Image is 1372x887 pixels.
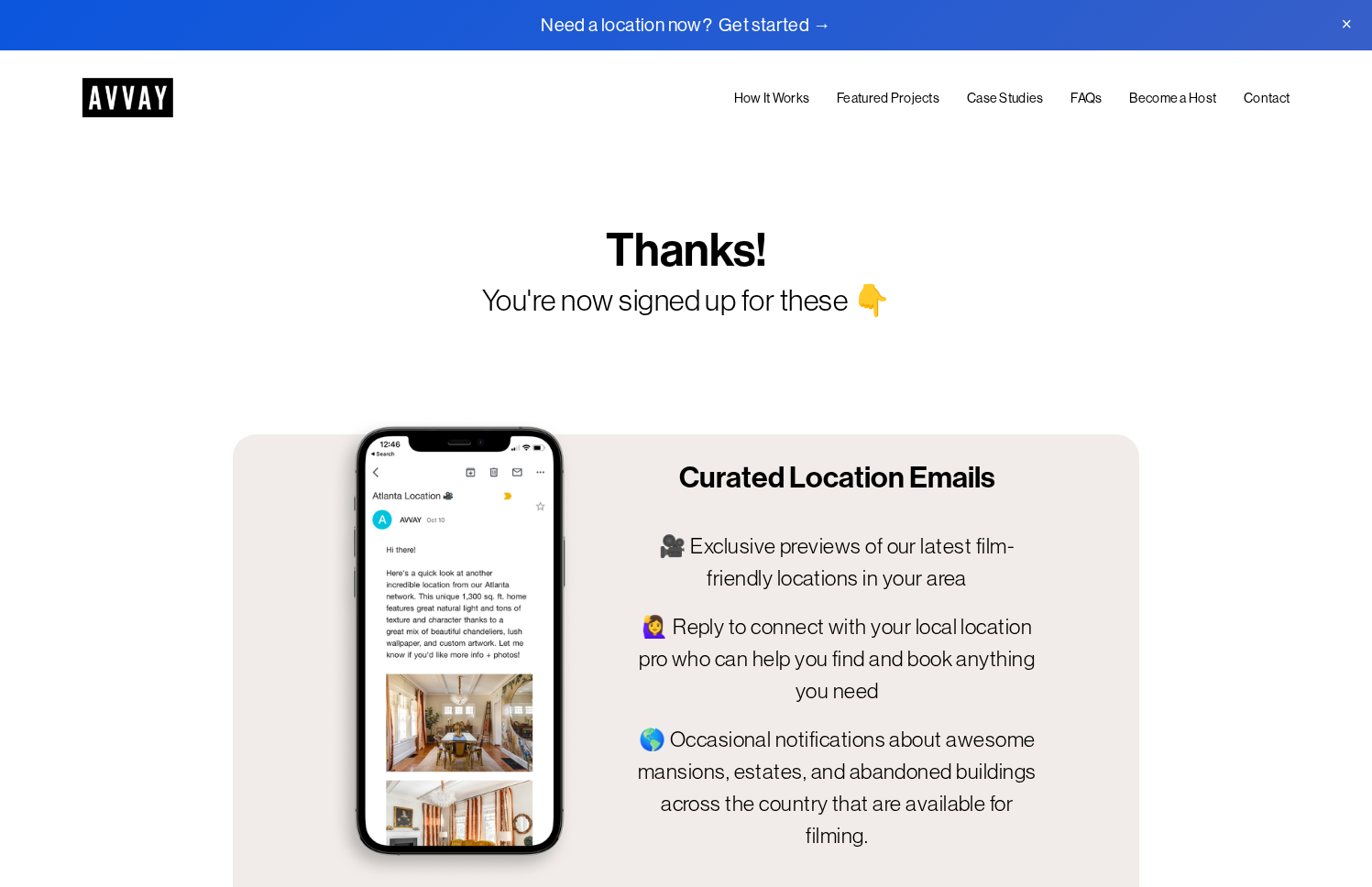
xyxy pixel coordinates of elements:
[82,78,173,117] img: AVVAY - The First Nationwide Location Scouting Co.
[636,531,1038,595] p: 🎥 Exclusive previews of our latest film-friendly locations in your area
[636,611,1038,707] p: 🙋‍♀️ Reply to connect with your local location pro who can help you find and book anything you need
[1129,88,1216,110] a: Become a Host
[384,279,988,323] p: You're now signed up for these 👇
[967,88,1043,110] a: Case Studies
[636,724,1038,852] p: 🌎 Occasional notifications about awesome mansions, estates, and abandoned buildings across the co...
[837,88,939,110] a: Featured Projects
[434,223,938,279] h1: Thanks!
[1070,88,1102,110] a: FAQs
[1244,88,1290,110] a: Contact
[734,88,809,110] a: How It Works
[636,460,1038,498] h2: Curated Location Emails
